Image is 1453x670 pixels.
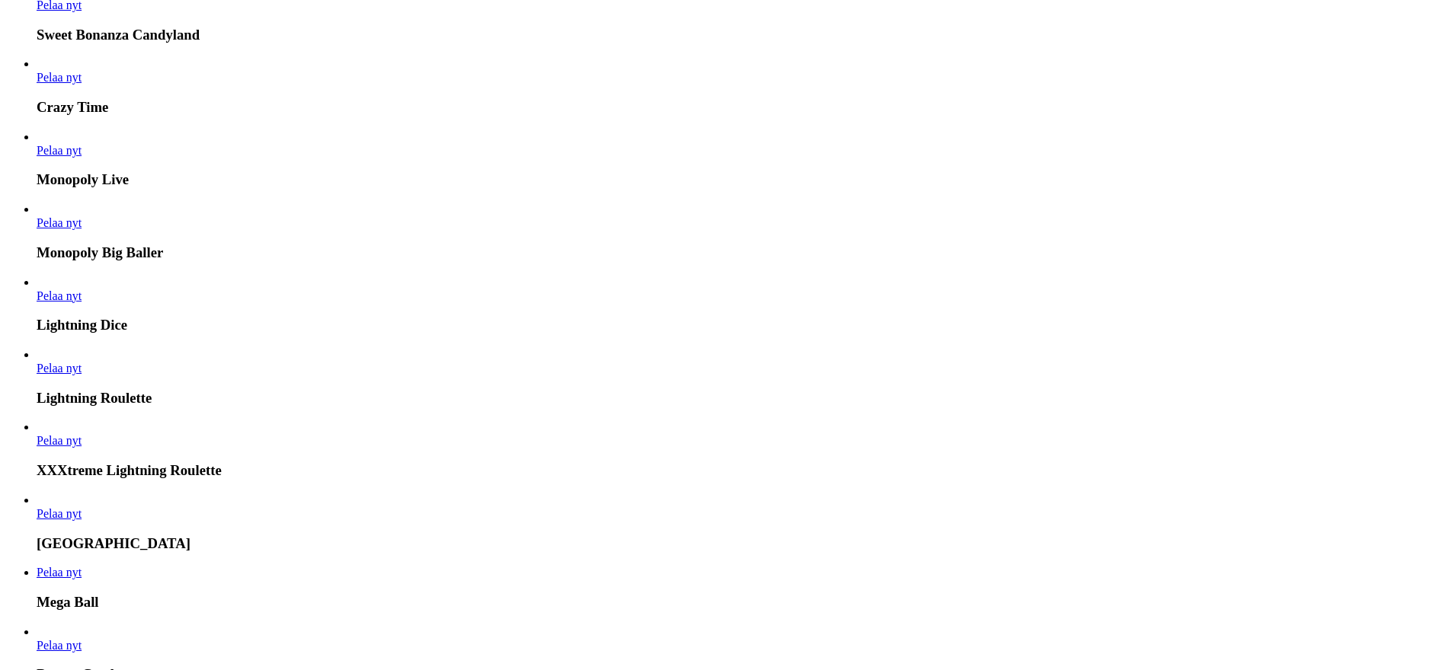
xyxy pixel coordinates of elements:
[37,639,82,652] a: Dream Catcher
[37,434,82,447] span: Pelaa nyt
[37,362,82,375] a: Lightning Roulette
[37,566,82,579] span: Pelaa nyt
[37,144,82,157] a: Monopoly Live
[37,362,82,375] span: Pelaa nyt
[37,216,82,229] span: Pelaa nyt
[37,639,82,652] span: Pelaa nyt
[37,71,82,84] span: Pelaa nyt
[37,507,82,520] a: Treasure Island
[37,289,82,302] span: Pelaa nyt
[37,434,82,447] a: XXXtreme Lightning Roulette
[37,71,82,84] a: Crazy Time
[37,507,82,520] span: Pelaa nyt
[37,289,82,302] a: Lightning Dice
[37,566,82,579] a: Mega Ball
[37,144,82,157] span: Pelaa nyt
[37,216,82,229] a: Monopoly Big Baller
